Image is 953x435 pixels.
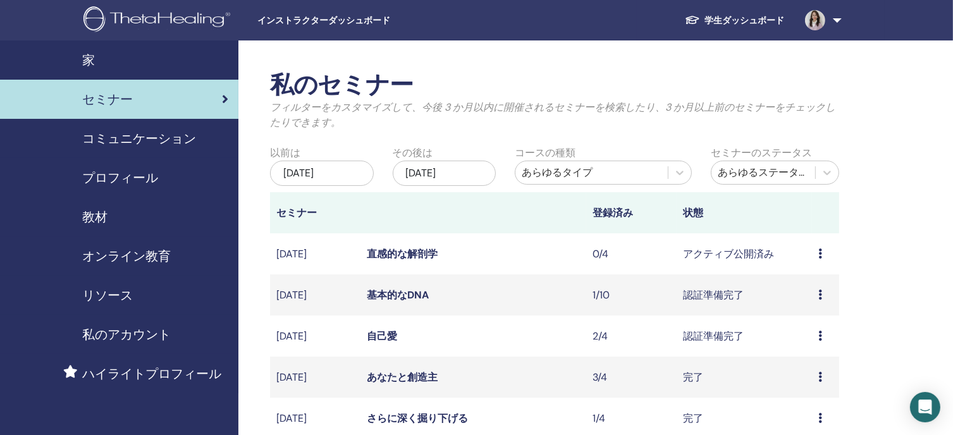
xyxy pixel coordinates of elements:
[593,206,633,219] font: 登録済み
[705,15,785,26] font: 学生ダッシュボード
[276,288,307,302] font: [DATE]
[406,166,436,180] font: [DATE]
[593,412,605,425] font: 1/4
[276,412,307,425] font: [DATE]
[593,247,608,260] font: 0/4
[367,247,438,260] a: 直感的な解剖学
[683,329,744,343] font: 認証準備完了
[367,371,438,384] a: あなたと創造主
[522,166,593,179] font: あらゆるタイプ
[711,146,812,159] font: セミナーのステータス
[393,146,433,159] font: その後は
[82,326,171,343] font: 私のアカウント
[683,247,774,260] font: アクティブ公開済み
[83,6,235,35] img: logo.png
[593,329,608,343] font: 2/4
[593,371,607,384] font: 3/4
[276,371,307,384] font: [DATE]
[683,412,703,425] font: 完了
[718,166,809,179] font: あらゆるステータス
[270,69,413,101] font: 私のセミナー
[257,15,390,25] font: インストラクターダッシュボード
[593,288,610,302] font: 1/10
[367,412,468,425] a: さらに深く掘り下げる
[82,130,196,147] font: コミュニケーション
[683,371,703,384] font: 完了
[270,146,300,159] font: 以前は
[515,146,575,159] font: コースの種類
[270,101,835,129] font: フィルターをカスタマイズして、今後 3 か月以内に開催されるセミナーを検索したり、3 か月以上前のセミナーをチェックしたりできます。
[910,392,940,422] div: インターコムメッセンジャーを開く
[82,91,133,107] font: セミナー
[367,288,429,302] a: 基本的なDNA
[82,52,95,68] font: 家
[276,247,307,260] font: [DATE]
[82,248,171,264] font: オンライン教育
[367,329,397,343] a: 自己愛
[82,169,158,186] font: プロフィール
[683,206,703,219] font: 状態
[82,365,221,382] font: ハイライトプロフィール
[683,288,744,302] font: 認証準備完了
[82,287,133,303] font: リソース
[805,10,825,30] img: default.jpg
[276,329,307,343] font: [DATE]
[685,15,700,25] img: graduation-cap-white.svg
[675,8,795,32] a: 学生ダッシュボード
[276,206,317,219] font: セミナー
[283,166,314,180] font: [DATE]
[82,209,108,225] font: 教材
